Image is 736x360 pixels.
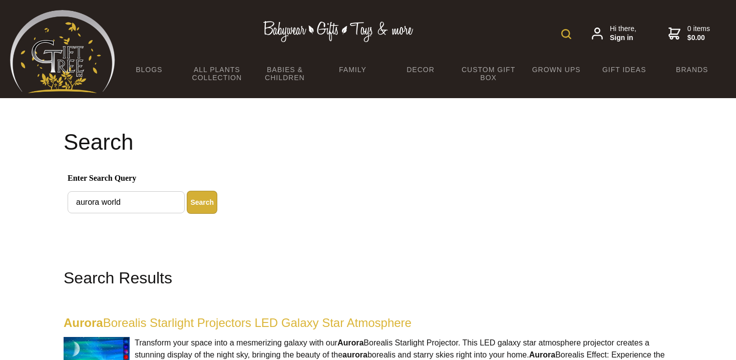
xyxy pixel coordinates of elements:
[251,59,319,88] a: Babies & Children
[455,59,523,88] a: Custom Gift Box
[668,25,710,42] a: 0 items$0.00
[64,316,103,329] highlight: Aurora
[658,59,726,80] a: Brands
[590,59,658,80] a: Gift Ideas
[115,59,183,80] a: BLOGS
[64,266,672,290] h2: Search Results
[687,34,710,43] strong: $0.00
[610,25,636,42] span: Hi there,
[68,172,668,187] span: Enter Search Query
[263,21,413,42] img: Babywear - Gifts - Toys & more
[10,10,115,93] img: Babyware - Gifts - Toys and more...
[561,29,571,39] img: product search
[529,350,555,359] highlight: Aurora
[687,25,710,42] span: 0 items
[64,316,412,329] a: AuroraBorealis Starlight Projectors LED Galaxy Star Atmosphere
[187,191,217,214] button: Enter Search Query
[522,59,590,80] a: Grown Ups
[387,59,455,80] a: Decor
[342,350,367,359] highlight: aurora
[337,338,363,347] highlight: Aurora
[592,25,636,42] a: Hi there,Sign in
[183,59,251,88] a: All Plants Collection
[64,130,672,154] h1: Search
[68,191,185,213] input: Enter Search Query
[319,59,387,80] a: Family
[610,34,636,43] strong: Sign in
